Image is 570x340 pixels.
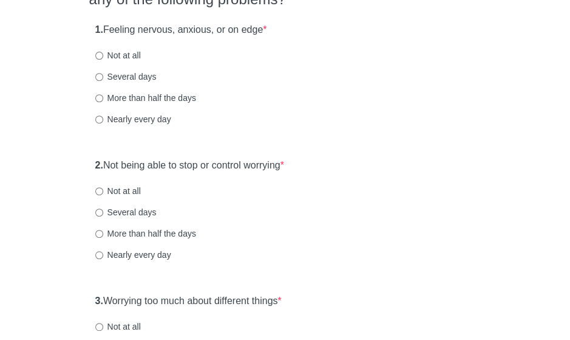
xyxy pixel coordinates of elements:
input: Nearly every day [95,251,103,259]
label: Feeling nervous, anxious, or on edge [95,23,267,37]
label: More than half the days [95,92,196,104]
label: Nearly every day [95,113,171,125]
input: Not at all [95,323,103,331]
label: Not at all [95,185,141,197]
strong: 3. [95,296,103,306]
label: Several days [95,71,157,83]
label: Not being able to stop or control worrying [95,159,284,173]
label: More than half the days [95,227,196,240]
input: Several days [95,73,103,81]
label: Several days [95,206,157,218]
label: Not at all [95,49,141,61]
strong: 1. [95,24,103,35]
input: More than half the days [95,230,103,238]
input: Several days [95,209,103,217]
input: Nearly every day [95,116,103,123]
input: Not at all [95,187,103,195]
input: More than half the days [95,94,103,102]
label: Nearly every day [95,249,171,261]
input: Not at all [95,52,103,60]
strong: 2. [95,160,103,170]
label: Not at all [95,321,141,333]
label: Worrying too much about different things [95,294,282,308]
